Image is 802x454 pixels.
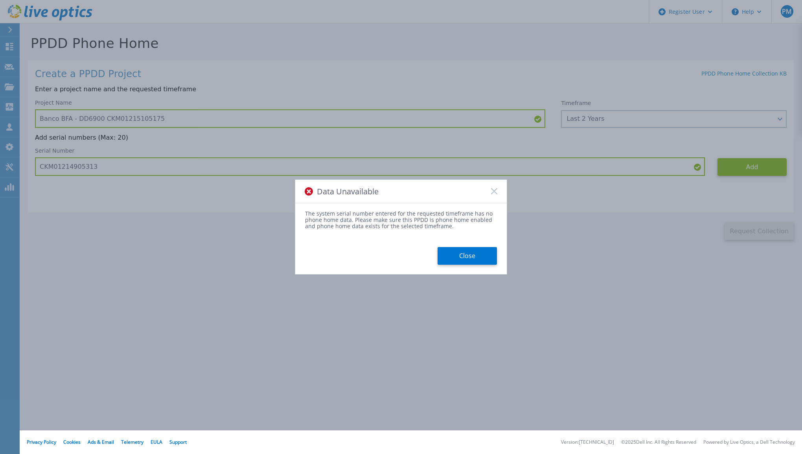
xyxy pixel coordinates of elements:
li: Version: [TECHNICAL_ID] [561,440,614,445]
a: Privacy Policy [27,439,56,445]
a: Ads & Email [88,439,114,445]
span: Data Unavailable [317,187,379,196]
a: Cookies [63,439,81,445]
button: Close [438,247,497,265]
li: © 2025 Dell Inc. All Rights Reserved [621,440,696,445]
a: Support [169,439,187,445]
a: EULA [151,439,162,445]
div: The system serial number entered for the requested timeframe has no phone home data. Please make ... [305,210,497,229]
li: Powered by Live Optics, a Dell Technology [703,440,795,445]
a: Telemetry [121,439,143,445]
